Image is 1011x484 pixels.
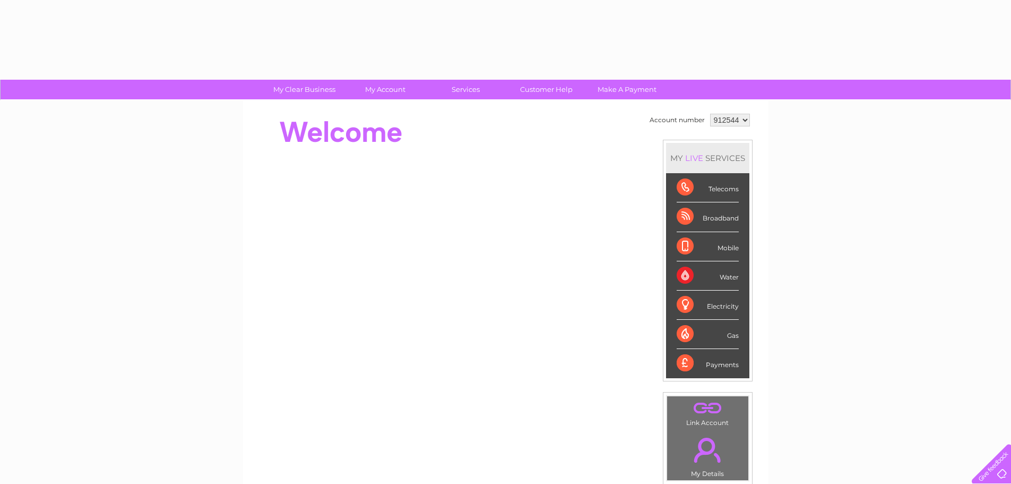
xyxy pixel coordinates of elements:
[666,143,749,173] div: MY SERVICES
[670,399,746,418] a: .
[422,80,509,99] a: Services
[677,261,739,291] div: Water
[341,80,429,99] a: My Account
[667,429,749,481] td: My Details
[677,202,739,232] div: Broadband
[677,232,739,261] div: Mobile
[683,153,705,163] div: LIVE
[583,80,671,99] a: Make A Payment
[677,173,739,202] div: Telecoms
[670,431,746,469] a: .
[677,349,739,378] div: Payments
[261,80,348,99] a: My Clear Business
[647,111,707,129] td: Account number
[677,320,739,349] div: Gas
[503,80,590,99] a: Customer Help
[677,291,739,320] div: Electricity
[667,396,749,429] td: Link Account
